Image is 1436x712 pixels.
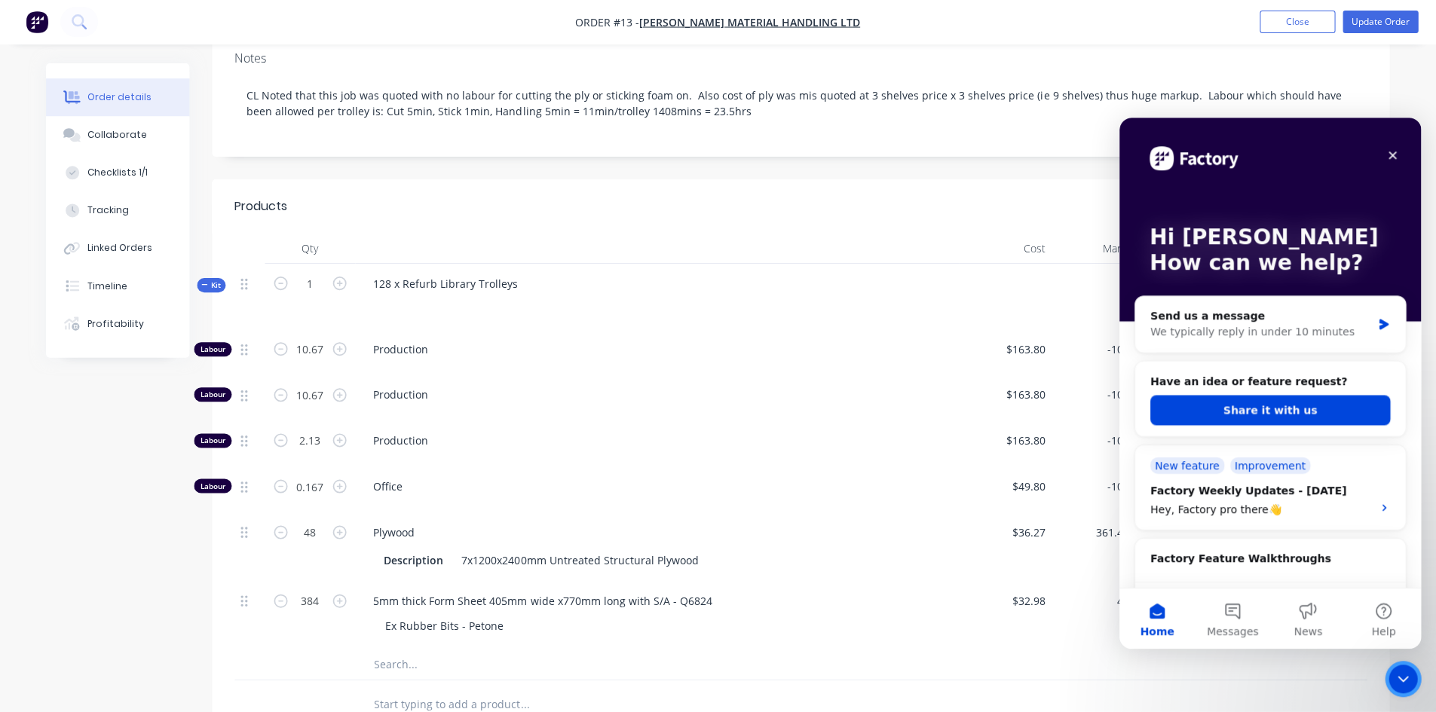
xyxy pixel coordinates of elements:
[89,280,129,293] div: Timeline
[47,79,191,117] button: Order details
[89,129,148,142] div: Collaborate
[47,154,191,192] button: Checklists 1/1
[47,230,191,267] button: Linked Orders
[1385,661,1421,697] iframe: Intercom live chat
[47,192,191,230] button: Tracking
[236,198,289,216] div: Products
[363,590,725,612] div: 5mm thick Form Sheet 405mm wide x770mm long with S/A - Q6824
[47,117,191,154] button: Collaborate
[198,279,227,293] div: Kit
[379,549,451,571] div: Description
[47,305,191,343] button: Profitability
[1260,11,1335,34] button: Close
[47,267,191,305] button: Timeline
[375,342,954,358] span: Production
[1052,234,1144,264] div: Markup
[457,549,706,571] div: 7x1200x2400mm Untreated Structural Plywood
[195,434,233,448] div: Labour
[375,478,954,494] span: Office
[89,242,154,255] div: Linked Orders
[363,521,428,543] div: Plywood
[375,649,676,680] input: Search...
[195,388,233,402] div: Labour
[1119,118,1421,649] iframe: Intercom live chat
[89,167,149,180] div: Checklists 1/1
[375,387,954,403] span: Production
[89,204,130,218] div: Tracking
[236,52,1367,66] div: Notes
[375,433,954,449] span: Production
[89,317,145,331] div: Profitability
[27,11,50,34] img: Factory
[266,234,357,264] div: Qty
[236,73,1367,135] div: CL Noted that this job was quoted with no labour for cutting the ply or sticking foam on. Also co...
[195,343,233,357] div: Labour
[363,273,531,295] div: 128 x Refurb Library Trolleys
[576,16,640,30] span: Order #13 -
[375,615,517,637] div: Ex Rubber Bits - Petone
[203,280,222,292] span: Kit
[1343,11,1418,34] button: Update Order
[89,91,153,105] div: Order details
[195,479,233,494] div: Labour
[960,234,1052,264] div: Cost
[640,16,861,30] a: [PERSON_NAME] Material Handling Ltd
